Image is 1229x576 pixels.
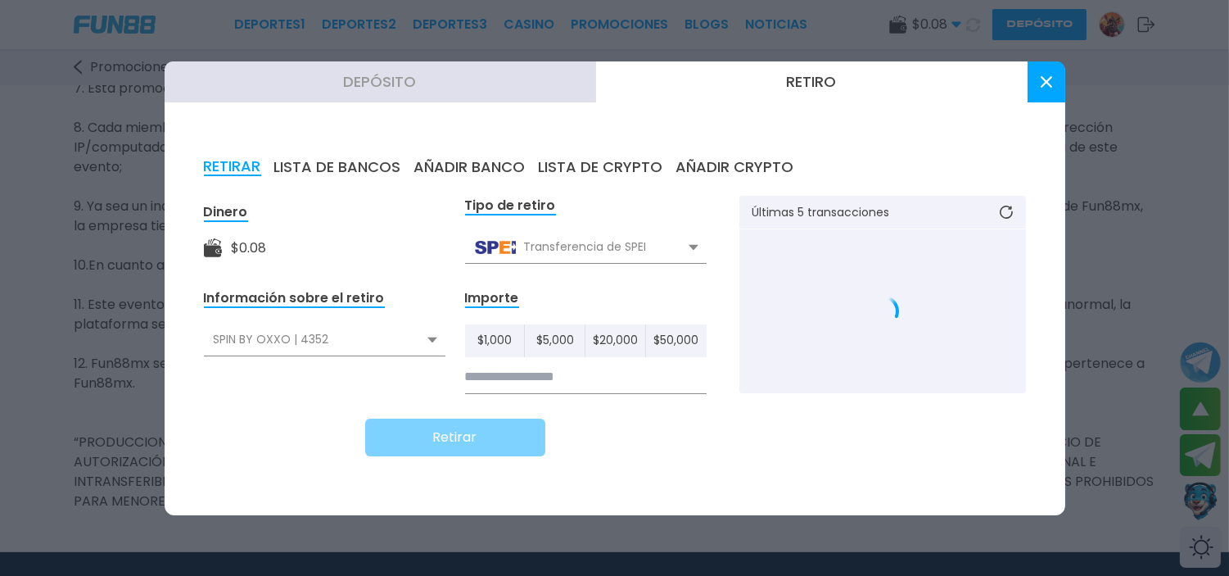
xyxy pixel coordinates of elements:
[274,158,401,176] button: LISTA DE BANCOS
[465,289,519,308] div: Importe
[414,158,526,176] button: AÑADIR BANCO
[475,241,516,254] img: Transferencia de SPEI
[539,158,663,176] button: LISTA DE CRYPTO
[365,419,545,456] button: Retirar
[165,61,596,102] button: Depósito
[232,238,267,258] div: $ 0.08
[585,324,646,357] button: $20,000
[676,158,794,176] button: AÑADIR CRYPTO
[204,289,385,308] div: Información sobre el retiro
[646,324,706,357] button: $50,000
[465,324,526,357] button: $1,000
[465,197,556,215] div: Tipo de retiro
[204,158,261,176] button: RETIRAR
[465,232,707,263] div: Transferencia de SPEI
[525,324,585,357] button: $5,000
[204,203,248,222] div: Dinero
[596,61,1028,102] button: Retiro
[204,324,445,356] div: SPIN BY OXXO | 4352
[752,206,890,218] p: Últimas 5 transacciones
